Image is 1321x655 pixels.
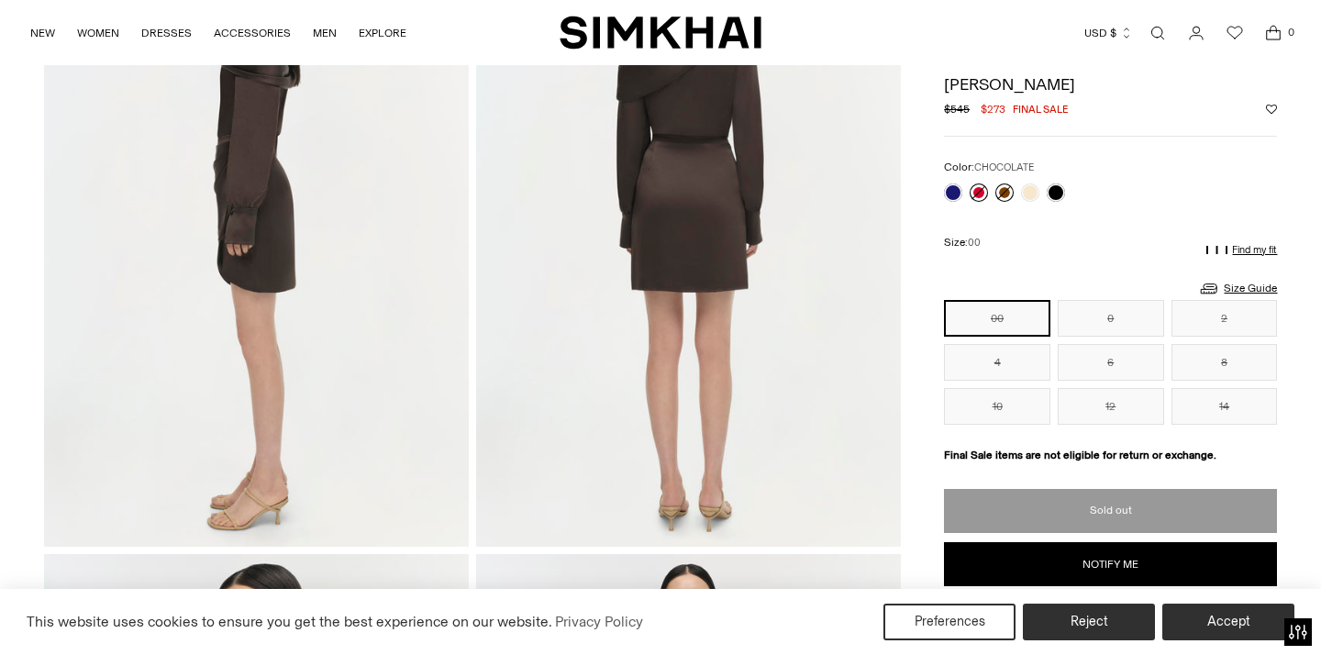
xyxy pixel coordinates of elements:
[77,13,119,53] a: WOMEN
[313,13,337,53] a: MEN
[15,585,184,640] iframe: Sign Up via Text for Offers
[359,13,406,53] a: EXPLORE
[1216,15,1253,51] a: Wishlist
[1058,388,1164,425] button: 12
[1171,388,1278,425] button: 14
[981,101,1005,117] span: $273
[1171,300,1278,337] button: 2
[552,608,646,636] a: Privacy Policy (opens in a new tab)
[968,237,981,249] span: 00
[1282,24,1299,40] span: 0
[1058,300,1164,337] button: 0
[944,388,1050,425] button: 10
[974,161,1034,173] span: CHOCOLATE
[214,13,291,53] a: ACCESSORIES
[1023,604,1155,640] button: Reject
[944,101,970,117] s: $545
[944,159,1034,176] label: Color:
[944,542,1277,586] button: Notify me
[944,234,981,251] label: Size:
[1058,344,1164,381] button: 6
[944,300,1050,337] button: 00
[883,604,1016,640] button: Preferences
[1178,15,1215,51] a: Go to the account page
[1139,15,1176,51] a: Open search modal
[944,344,1050,381] button: 4
[1255,15,1292,51] a: Open cart modal
[560,15,761,50] a: SIMKHAI
[944,76,1277,93] h1: [PERSON_NAME]
[944,449,1216,461] strong: Final Sale items are not eligible for return or exchange.
[1198,277,1277,300] a: Size Guide
[30,13,55,53] a: NEW
[27,613,552,630] span: This website uses cookies to ensure you get the best experience on our website.
[1084,13,1133,53] button: USD $
[1266,104,1277,115] button: Add to Wishlist
[1162,604,1294,640] button: Accept
[1171,344,1278,381] button: 8
[141,13,192,53] a: DRESSES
